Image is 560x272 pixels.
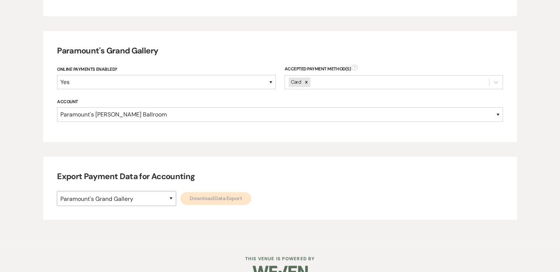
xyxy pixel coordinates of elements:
h4: Export Payment Data for Accounting [57,171,503,182]
div: Card [289,77,302,87]
label: Online Payments Enabled? [57,66,275,74]
span: ? [352,64,358,70]
button: Download Data Export [180,192,251,205]
h4: Paramount's Grand Gallery [57,45,503,57]
label: Account [57,98,503,106]
div: Accepted Payment Method(s) [285,66,503,72]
